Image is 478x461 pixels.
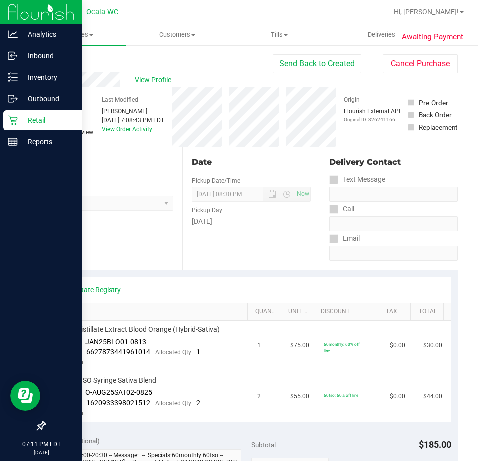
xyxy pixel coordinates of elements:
input: Format: (999) 999-9999 [329,187,458,202]
label: Pickup Date/Time [192,176,240,185]
span: 6627873441961014 [86,348,150,356]
label: Origin [344,95,360,104]
iframe: Resource center [10,381,40,411]
span: $75.00 [290,341,309,350]
label: Text Message [329,172,385,187]
div: [DATE] 7:08:43 PM EDT [102,116,164,125]
inline-svg: Inbound [8,51,18,61]
span: $30.00 [423,341,442,350]
label: Pickup Day [192,206,222,215]
span: Awaiting Payment [402,31,463,43]
p: 07:11 PM EDT [5,440,78,449]
span: O-AUG25SAT02-0825 [85,388,152,396]
p: Outbound [18,93,78,105]
span: Ocala WC [86,8,118,16]
button: Cancel Purchase [383,54,458,73]
div: Location [44,156,173,168]
span: 2 [196,399,200,407]
a: Deliveries [330,24,432,45]
p: Inbound [18,50,78,62]
div: [DATE] [192,216,311,227]
span: 1 [257,341,261,350]
a: Unit Price [288,308,309,316]
label: Email [329,231,360,246]
inline-svg: Inventory [8,72,18,82]
label: Call [329,202,354,216]
a: Discount [321,308,374,316]
span: Deliveries [354,30,409,39]
a: Tills [228,24,330,45]
inline-svg: Outbound [8,94,18,104]
span: $0.00 [390,341,405,350]
span: JAN25BLO01-0813 [85,338,146,346]
a: View Order Activity [102,126,152,133]
inline-svg: Analytics [8,29,18,39]
span: $185.00 [419,439,451,450]
span: View Profile [135,75,175,85]
a: Tax [386,308,407,316]
a: Total [419,308,440,316]
p: Original ID: 326241166 [344,116,400,123]
span: 60fso: 60% off line [324,393,358,398]
div: Back Order [419,110,452,120]
span: $55.00 [290,392,309,401]
div: Date [192,156,311,168]
span: 60monthly: 60% off line [324,342,360,353]
span: Allocated Qty [155,349,191,356]
div: Delivery Contact [329,156,458,168]
button: Send Back to Created [273,54,361,73]
span: 1620933398021512 [86,399,150,407]
span: 1 [196,348,200,356]
div: Flourish External API [344,107,400,123]
input: Format: (999) 999-9999 [329,216,458,231]
label: Last Modified [102,95,138,104]
a: SKU [59,308,244,316]
p: Analytics [18,28,78,40]
span: Tills [229,30,330,39]
a: View State Registry [61,285,121,295]
span: $0.00 [390,392,405,401]
inline-svg: Retail [8,115,18,125]
span: Hi, [PERSON_NAME]! [394,8,459,16]
p: [DATE] [5,449,78,456]
div: [PERSON_NAME] [102,107,164,116]
p: Retail [18,114,78,126]
span: Customers [127,30,228,39]
p: Reports [18,136,78,148]
div: Replacement [419,122,457,132]
span: Subtotal [251,441,276,449]
inline-svg: Reports [8,137,18,147]
a: Customers [126,24,228,45]
a: Quantity [255,308,276,316]
span: $44.00 [423,392,442,401]
p: Inventory [18,71,78,83]
span: 2 [257,392,261,401]
span: Allocated Qty [155,400,191,407]
div: Pre-Order [419,98,448,108]
span: SW 1g FSO Syringe Sativa Blend [58,376,156,385]
span: FT 1g Distillate Extract Blood Orange (Hybrid-Sativa) [58,325,220,334]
